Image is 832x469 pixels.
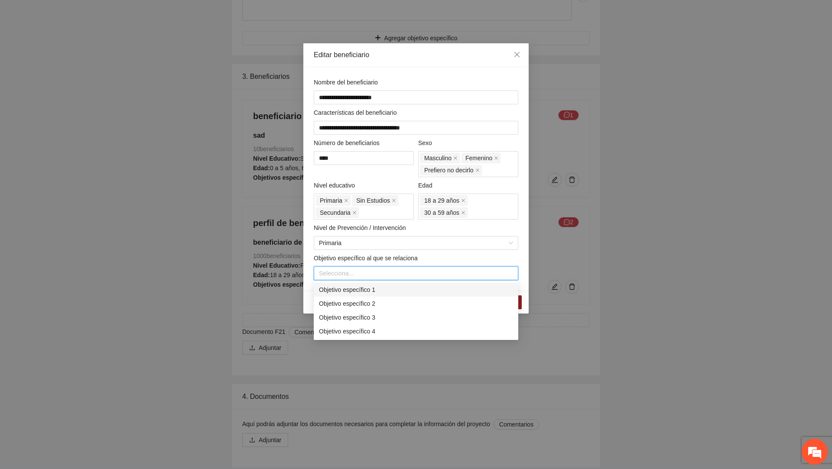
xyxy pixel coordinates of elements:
[320,196,342,205] span: Primaria
[352,195,398,206] span: Sin Estudios
[420,195,468,206] span: 18 a 29 años
[420,153,460,163] span: Masculino
[319,313,513,322] div: Objetivo específico 3
[461,210,465,215] span: close
[314,223,406,233] label: Nivel de Prevención / Intervención
[505,43,529,67] button: Close
[314,311,518,324] div: Objetivo específico 3
[465,153,492,163] span: Femenino
[316,195,351,206] span: Primaria
[461,153,500,163] span: Femenino
[319,327,513,336] div: Objetivo específico 4
[420,207,468,218] span: 30 a 59 años
[314,78,378,87] label: Nombre del beneficiario
[316,207,359,218] span: Secundaria
[424,153,452,163] span: Masculino
[418,138,432,148] label: Sexo
[453,156,458,160] span: close
[50,116,120,203] span: Estamos en línea.
[352,210,357,215] span: close
[424,208,459,217] span: 30 a 59 años
[4,236,165,267] textarea: Escriba su mensaje y pulse “Intro”
[424,196,459,205] span: 18 a 29 años
[344,198,348,203] span: close
[319,285,513,294] div: Objetivo específico 1
[314,50,518,60] div: Editar beneficiario
[319,236,513,249] span: Primaria
[142,4,163,25] div: Minimizar ventana de chat en vivo
[314,324,518,338] div: Objetivo específico 4
[420,165,482,175] span: Prefiero no decirlo
[314,297,518,311] div: Objetivo específico 2
[475,168,480,172] span: close
[319,299,513,308] div: Objetivo específico 2
[314,253,418,263] label: Objetivo específico al que se relaciona
[356,196,390,205] span: Sin Estudios
[513,51,520,58] span: close
[314,181,355,190] label: Nivel educativo
[392,198,396,203] span: close
[314,138,380,148] label: Número de beneficiarios
[461,198,465,203] span: close
[320,208,351,217] span: Secundaria
[418,181,432,190] label: Edad
[494,156,498,160] span: close
[45,44,146,55] div: Chatee con nosotros ahora
[424,165,474,175] span: Prefiero no decirlo
[314,108,396,117] label: Características del beneficiario
[314,283,518,297] div: Objetivo específico 1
